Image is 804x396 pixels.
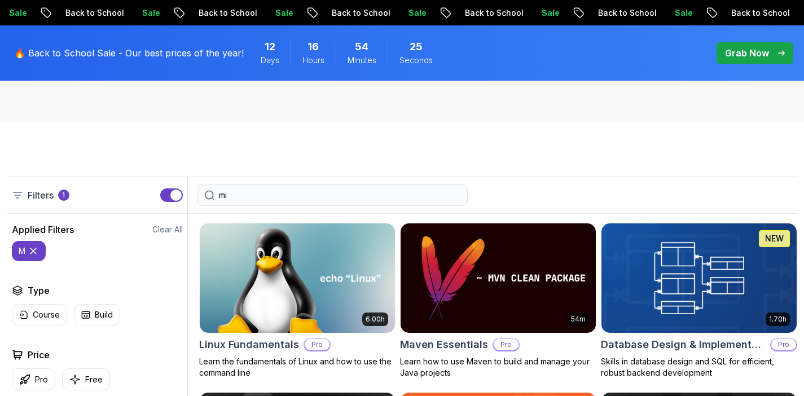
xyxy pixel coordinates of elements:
p: 1 [62,191,65,200]
a: Database Design & Implementation card1.70hNEWDatabase Design & ImplementationProSkills in databas... [601,223,797,379]
p: Filters [28,188,54,202]
span: Seconds [399,55,433,66]
p: Back to School [188,7,265,19]
p: Sale [398,7,434,19]
p: Sale [665,7,701,19]
p: Build [95,309,113,320]
button: Clear All [152,224,183,235]
h2: Linux Fundamentals [199,337,299,353]
button: Pro [12,368,55,390]
p: Back to School [721,7,798,19]
img: Linux Fundamentals card [200,223,395,333]
p: Free [85,374,103,385]
p: Sale [531,7,568,19]
p: NEW [765,233,784,244]
p: 54m [571,315,586,324]
span: 54 Minutes [355,39,368,55]
a: Linux Fundamentals card6.00hLinux FundamentalsProLearn the fundamentals of Linux and how to use t... [199,223,396,379]
p: Skills in database design and SQL for efficient, robust backend development [601,356,797,379]
p: Pro [35,374,48,385]
img: Database Design & Implementation card [601,223,797,333]
p: Back to School [588,7,665,19]
p: Back to School [322,7,398,19]
span: 25 Seconds [410,39,423,55]
span: Days [261,55,279,66]
span: Minutes [348,55,376,66]
h2: Type [28,284,50,297]
p: Course [33,309,60,320]
a: Maven Essentials card54mMaven EssentialsProLearn how to use Maven to build and manage your Java p... [400,223,596,379]
h2: Applied Filters [12,223,74,236]
p: 6.00h [366,315,385,324]
p: Back to School [55,7,132,19]
p: Sale [265,7,301,19]
button: Course [12,304,67,325]
span: Hours [302,55,324,66]
p: Pro [305,339,329,350]
button: m [12,241,46,261]
p: m [19,245,25,257]
p: Pro [494,339,519,350]
span: 16 Hours [307,39,319,55]
p: Pro [771,339,796,350]
p: Learn the fundamentals of Linux and how to use the command line [199,356,396,379]
p: Grab Now [725,46,769,60]
p: Sale [132,7,168,19]
button: Free [62,368,110,390]
button: Build [74,304,120,325]
p: 🔥 Back to School Sale - Our best prices of the year! [14,46,244,60]
h2: Database Design & Implementation [601,337,766,353]
span: 12 Days [265,39,275,55]
p: Back to School [455,7,531,19]
h2: Maven Essentials [400,337,488,353]
input: Search Java, React, Spring boot ... [219,190,460,201]
h2: Price [28,348,50,362]
p: Learn how to use Maven to build and manage your Java projects [400,356,596,379]
img: Maven Essentials card [401,223,596,333]
p: 1.70h [769,315,787,324]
